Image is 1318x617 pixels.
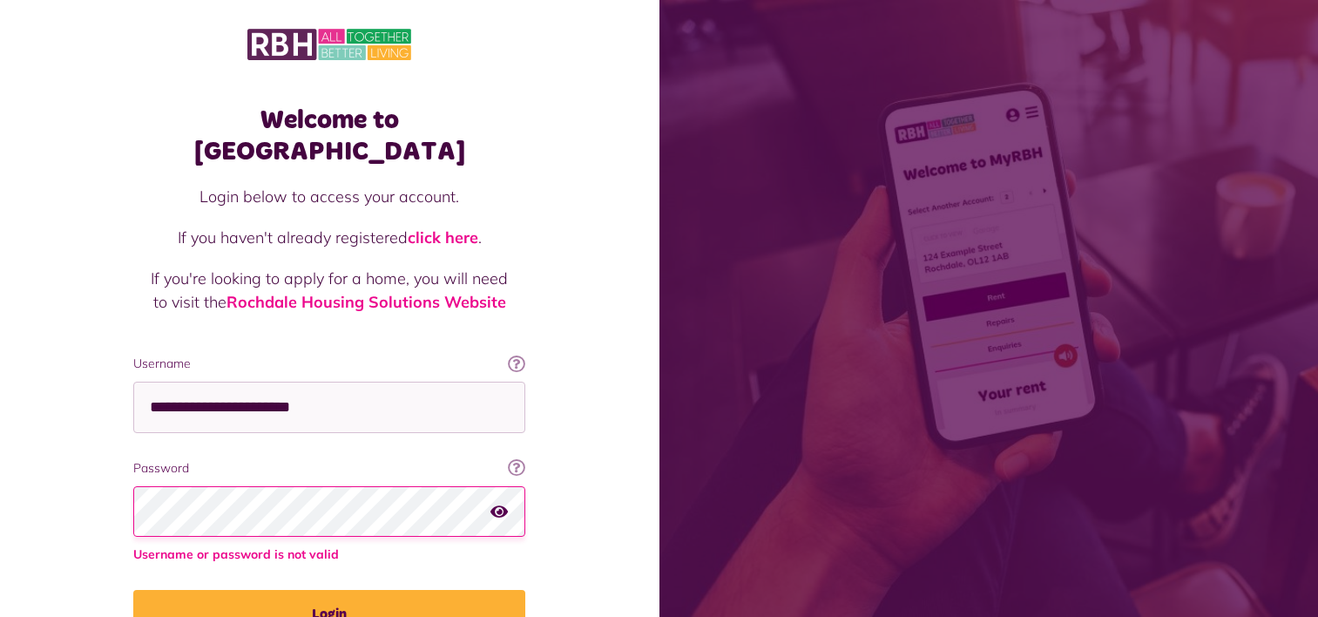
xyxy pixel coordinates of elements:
p: Login below to access your account. [151,185,508,208]
label: Username [133,355,525,373]
p: If you're looking to apply for a home, you will need to visit the [151,267,508,314]
a: click here [408,227,478,247]
img: MyRBH [247,26,411,63]
p: If you haven't already registered . [151,226,508,249]
label: Password [133,459,525,478]
span: Username or password is not valid [133,546,525,564]
h1: Welcome to [GEOGRAPHIC_DATA] [133,105,525,167]
a: Rochdale Housing Solutions Website [226,292,506,312]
